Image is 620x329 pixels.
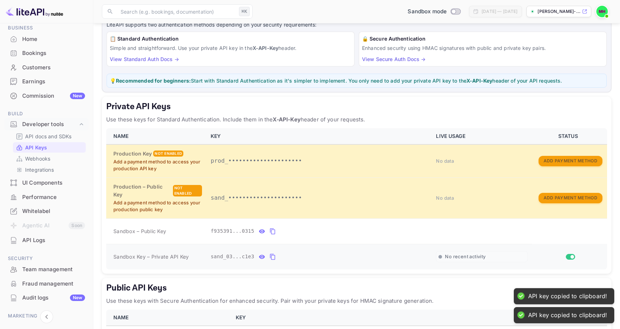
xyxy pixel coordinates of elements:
[25,155,50,162] p: Webhooks
[4,233,89,247] a: API Logs
[106,128,607,269] table: private api keys table
[4,46,89,60] a: Bookings
[4,75,89,88] a: Earnings
[211,157,427,165] p: prod_•••••••••••••••••••••
[436,158,454,164] span: No data
[173,185,202,196] div: Not enabled
[466,78,492,84] strong: X-API-Key
[116,4,236,19] input: Search (e.g. bookings, documentation)
[231,310,507,326] th: KEY
[13,164,86,175] div: Integrations
[106,297,607,305] p: Use these keys with Secure Authentication for enhanced security. Pair with your private keys for ...
[106,282,607,294] h5: Public API Keys
[40,310,53,323] button: Collapse navigation
[4,89,89,103] div: CommissionNew
[113,158,202,172] p: Add a payment method to access your production API key
[116,78,191,84] strong: Recommended for beginners:
[70,295,85,301] div: New
[22,207,85,216] div: Whitelabel
[539,156,602,166] button: Add Payment Method
[113,150,152,158] h6: Production Key
[4,190,89,204] a: Performance
[4,204,89,218] div: Whitelabel
[4,110,89,118] span: Build
[539,193,602,203] button: Add Payment Method
[6,6,63,17] img: LiteAPI logo
[16,133,83,140] a: API docs and SDKs
[22,49,85,57] div: Bookings
[405,8,463,16] div: Switch to Production mode
[482,8,517,15] div: [DATE] — [DATE]
[436,195,454,201] span: No data
[16,166,83,173] a: Integrations
[22,236,85,245] div: API Logs
[13,142,86,153] div: API Keys
[273,116,300,123] strong: X-API-Key
[106,128,206,144] th: NAME
[13,131,86,142] div: API docs and SDKs
[107,21,607,29] p: LiteAPI supports two authentication methods depending on your security requirements:
[113,227,166,235] span: Sandbox – Public Key
[211,194,427,202] p: sand_•••••••••••••••••••••
[532,128,607,144] th: STATUS
[528,311,607,319] div: API key copied to clipboard!
[113,254,189,260] span: Sandbox Key – Private API Key
[16,144,83,151] a: API Keys
[4,190,89,204] div: Performance
[153,150,183,157] div: Not enabled
[4,32,89,46] a: Home
[113,183,172,199] h6: Production – Public Key
[239,7,250,16] div: ⌘K
[408,8,447,16] span: Sandbox mode
[22,92,85,100] div: Commission
[110,77,603,84] p: 💡 Start with Standard Authentication as it's simpler to implement. You only need to add your priv...
[25,133,72,140] p: API docs and SDKs
[507,310,607,326] th: STATUS
[22,294,85,302] div: Audit logs
[22,280,85,288] div: Fraud management
[113,199,202,213] p: Add a payment method to access your production public key
[528,292,607,300] div: API key copied to clipboard!
[16,155,83,162] a: Webhooks
[25,166,54,173] p: Integrations
[22,193,85,201] div: Performance
[13,153,86,164] div: Webhooks
[22,64,85,72] div: Customers
[211,253,254,260] span: sand_03...c1e3
[537,8,581,15] p: [PERSON_NAME]-...
[4,291,89,305] div: Audit logsNew
[110,44,351,52] p: Simple and straightforward. Use your private API key in the header.
[4,176,89,190] div: UI Components
[4,176,89,189] a: UI Components
[106,101,607,112] h5: Private API Keys
[362,35,603,43] h6: 🔒 Secure Authentication
[4,277,89,291] div: Fraud management
[596,6,608,17] img: Muhammad Aditya Hilmy
[4,291,89,304] a: Audit logsNew
[110,35,351,43] h6: 📋 Standard Authentication
[22,120,78,129] div: Developer tools
[22,78,85,86] div: Earnings
[110,56,179,62] a: View Standard Auth Docs →
[432,128,532,144] th: LIVE USAGE
[4,61,89,74] a: Customers
[70,93,85,99] div: New
[4,61,89,75] div: Customers
[25,144,47,151] p: API Keys
[362,56,426,62] a: View Secure Auth Docs →
[4,263,89,276] a: Team management
[362,44,603,52] p: Enhanced security using HMAC signatures with public and private key pairs.
[4,24,89,32] span: Business
[4,118,89,131] div: Developer tools
[4,312,89,320] span: Marketing
[253,45,278,51] strong: X-API-Key
[539,194,602,200] a: Add Payment Method
[4,277,89,290] a: Fraud management
[106,115,607,124] p: Use these keys for Standard Authentication. Include them in the header of your requests.
[22,35,85,43] div: Home
[206,128,432,144] th: KEY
